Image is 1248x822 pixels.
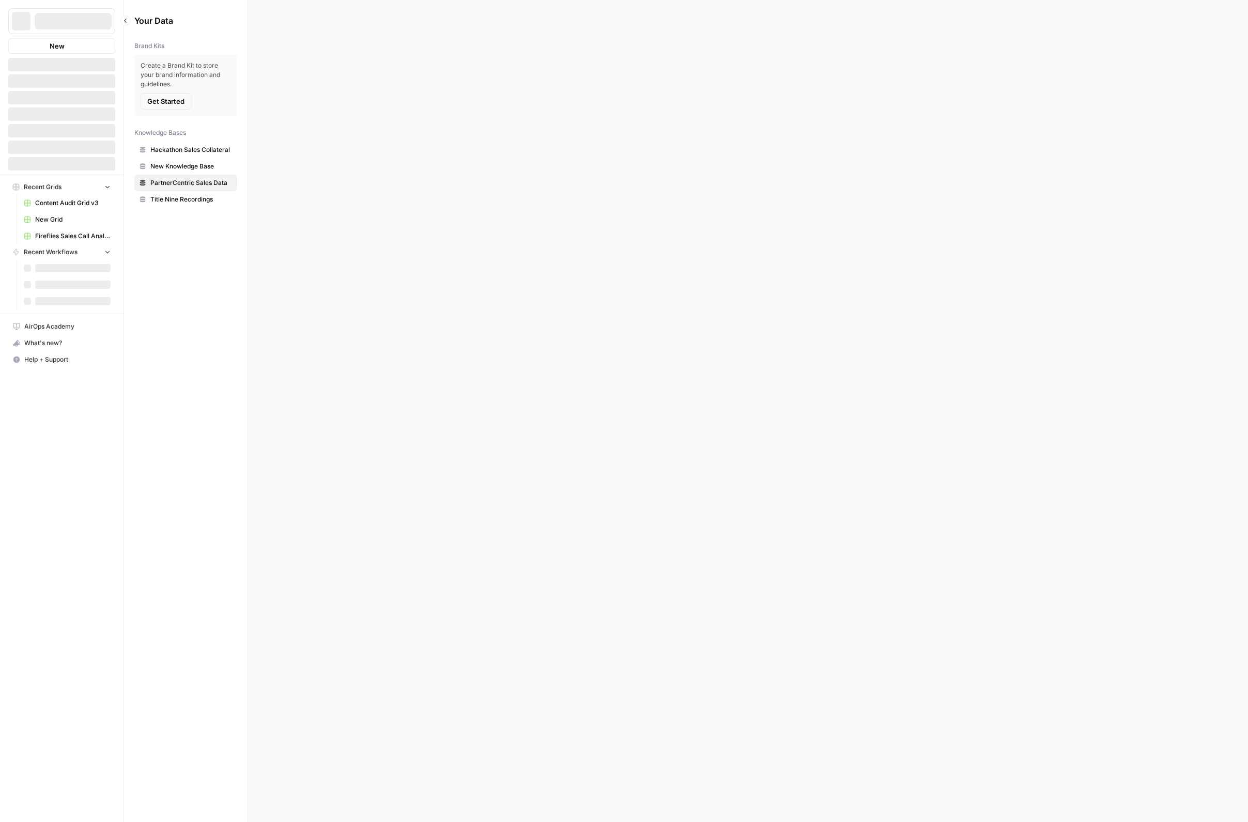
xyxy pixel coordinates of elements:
[147,96,184,106] span: Get Started
[150,162,233,171] span: New Knowledge Base
[35,231,111,241] span: Fireflies Sales Call Analysis For CS
[19,195,115,211] a: Content Audit Grid v3
[134,142,237,158] a: Hackathon Sales Collateral
[24,182,61,192] span: Recent Grids
[134,41,164,51] span: Brand Kits
[134,191,237,208] a: Title Nine Recordings
[150,178,233,188] span: PartnerCentric Sales Data
[150,195,233,204] span: Title Nine Recordings
[134,14,225,27] span: Your Data
[134,128,186,137] span: Knowledge Bases
[24,355,111,364] span: Help + Support
[50,41,65,51] span: New
[150,145,233,154] span: Hackathon Sales Collateral
[141,61,231,89] span: Create a Brand Kit to store your brand information and guidelines.
[19,211,115,228] a: New Grid
[8,244,115,260] button: Recent Workflows
[134,175,237,191] a: PartnerCentric Sales Data
[134,158,237,175] a: New Knowledge Base
[8,38,115,54] button: New
[8,179,115,195] button: Recent Grids
[8,351,115,368] button: Help + Support
[35,198,111,208] span: Content Audit Grid v3
[19,228,115,244] a: Fireflies Sales Call Analysis For CS
[9,335,115,351] div: What's new?
[8,318,115,335] a: AirOps Academy
[141,93,191,110] button: Get Started
[35,215,111,224] span: New Grid
[8,335,115,351] button: What's new?
[24,247,78,257] span: Recent Workflows
[24,322,111,331] span: AirOps Academy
